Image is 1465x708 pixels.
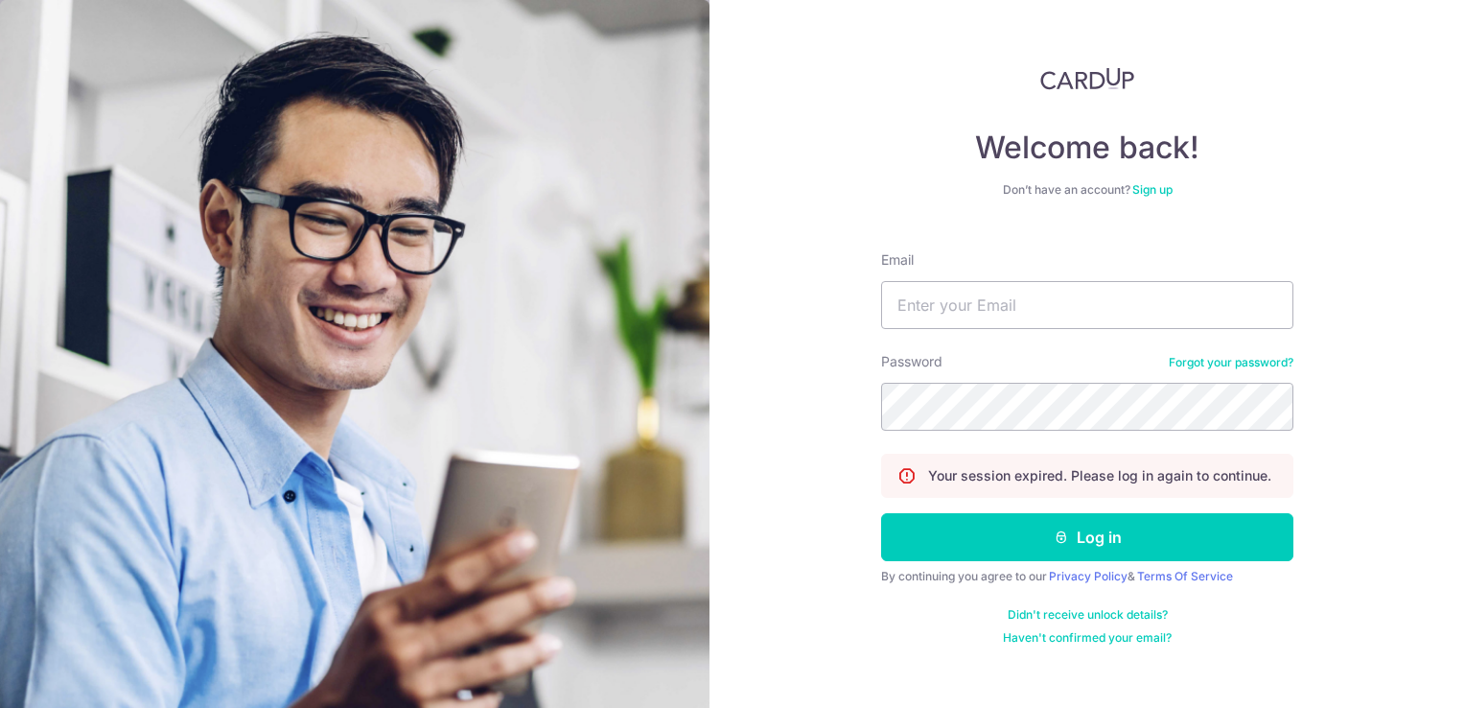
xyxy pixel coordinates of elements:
[1049,569,1128,583] a: Privacy Policy
[1132,182,1173,197] a: Sign up
[881,129,1293,167] h4: Welcome back!
[881,569,1293,584] div: By continuing you agree to our &
[881,250,914,270] label: Email
[881,352,942,371] label: Password
[881,182,1293,198] div: Don’t have an account?
[1040,67,1134,90] img: CardUp Logo
[1169,355,1293,370] a: Forgot your password?
[1003,630,1172,646] a: Haven't confirmed your email?
[1137,569,1233,583] a: Terms Of Service
[881,513,1293,561] button: Log in
[1008,607,1168,623] a: Didn't receive unlock details?
[928,466,1271,485] p: Your session expired. Please log in again to continue.
[881,281,1293,329] input: Enter your Email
